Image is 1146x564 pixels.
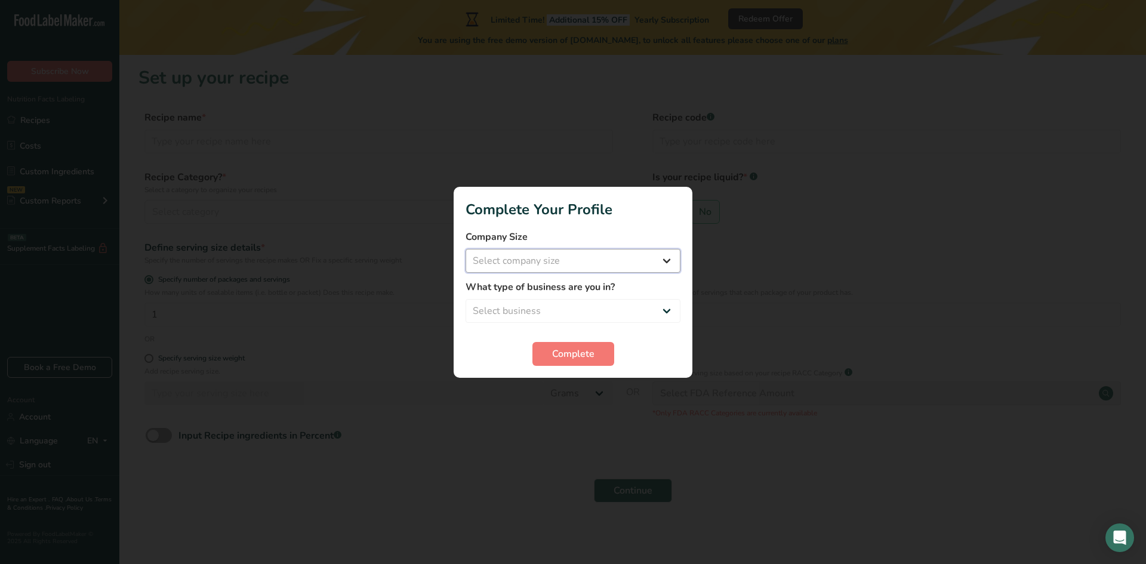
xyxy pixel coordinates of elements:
label: Company Size [466,230,680,244]
button: Complete [532,342,614,366]
div: Open Intercom Messenger [1105,523,1134,552]
label: What type of business are you in? [466,280,680,294]
span: Complete [552,347,594,361]
h1: Complete Your Profile [466,199,680,220]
